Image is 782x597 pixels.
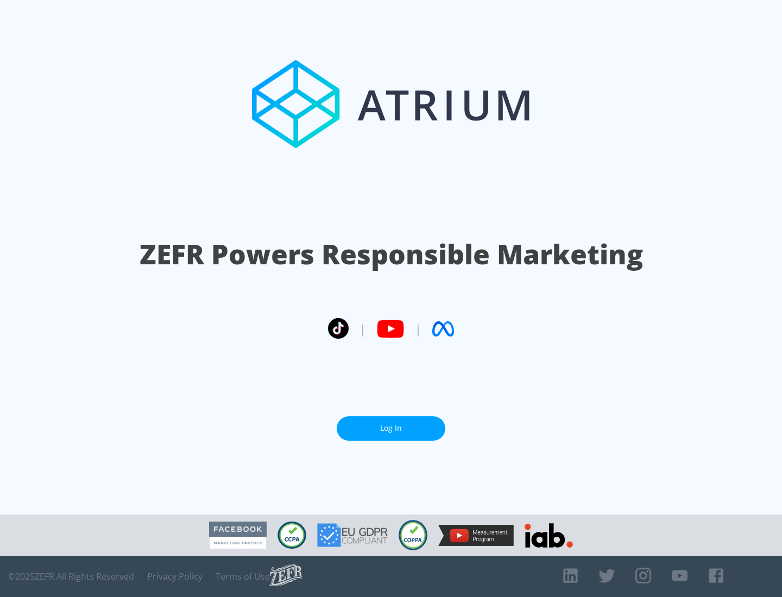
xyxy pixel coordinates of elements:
img: CCPA Compliant [278,522,306,549]
a: Log In [337,416,445,441]
img: YouTube Measurement Program [438,525,514,546]
img: Facebook Marketing Partner [209,522,267,549]
img: COPPA Compliant [399,520,427,550]
span: © 2025 ZEFR All Rights Reserved [8,571,134,582]
span: | [415,321,421,337]
h1: ZEFR Powers Responsible Marketing [140,236,643,273]
a: Terms of Use [216,571,270,582]
img: IAB [525,523,573,548]
span: | [360,321,366,337]
a: Privacy Policy [147,571,203,582]
img: GDPR Compliant [317,523,388,547]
